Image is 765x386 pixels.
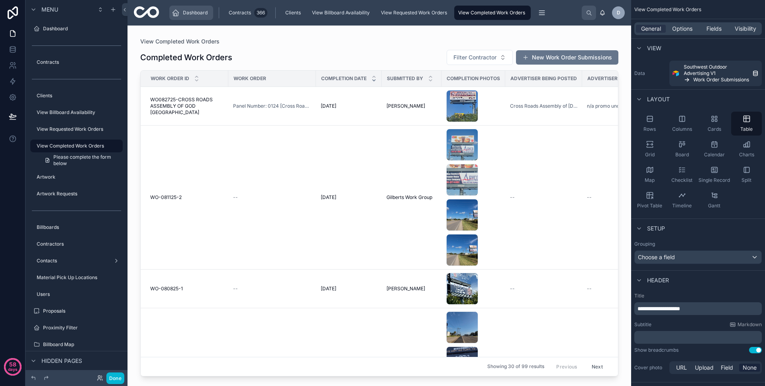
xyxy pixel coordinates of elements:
[743,364,757,372] span: None
[510,75,577,82] span: Advertiser Being Posted
[151,75,189,82] span: Work Order ID
[41,6,58,14] span: Menu
[225,6,270,20] a: Contracts366
[699,112,730,136] button: Cards
[634,250,762,264] button: Choose a field
[37,191,121,197] label: Artwork Requests
[637,203,662,209] span: Pivot Table
[738,321,762,328] span: Markdown
[381,10,447,16] span: View Requested Work Orders
[387,75,423,82] span: Submitted By
[667,137,697,161] button: Board
[731,112,762,136] button: Table
[676,364,687,372] span: URL
[675,152,689,158] span: Board
[699,137,730,161] button: Calendar
[169,6,213,20] a: Dashboard
[741,177,751,183] span: Split
[321,75,367,82] span: Completion Date
[30,187,123,200] a: Artwork Requests
[634,321,651,328] label: Subtitle
[43,26,121,32] label: Dashboard
[634,331,762,344] div: scrollable content
[647,95,670,103] span: Layout
[667,188,697,212] button: Timeline
[634,293,762,299] label: Title
[587,75,657,82] span: Advertiser Being Dropped
[672,203,692,209] span: Timeline
[617,10,620,16] span: D
[669,61,762,86] a: Southwest Outdoor Advertising V1Work Order Submissions
[454,6,531,20] a: View Completed Work Orders
[30,338,123,351] a: Billboard Map
[634,188,665,212] button: Pivot Table
[37,59,121,65] label: Contracts
[672,25,692,33] span: Options
[634,112,665,136] button: Rows
[704,152,725,158] span: Calendar
[647,276,669,284] span: Header
[285,10,301,16] span: Clients
[43,341,121,348] label: Billboard Map
[30,221,123,234] a: Billboards
[37,143,118,149] label: View Completed Work Orders
[183,10,208,16] span: Dashboard
[30,171,123,183] a: Artwork
[634,302,762,315] div: scrollable content
[9,360,16,368] p: 58
[634,137,665,161] button: Grid
[634,347,679,353] div: Show breadcrumbs
[667,112,697,136] button: Columns
[30,254,123,267] a: Contacts
[634,70,666,77] label: Data
[377,6,453,20] a: View Requested Work Orders
[634,364,666,371] label: Cover photo
[739,152,754,158] span: Charts
[37,224,121,230] label: Billboards
[308,6,375,20] a: View Billboard Availability
[229,10,251,16] span: Contracts
[667,163,697,187] button: Checklist
[30,321,123,334] a: Proximity Filter
[134,6,159,19] img: App logo
[281,6,306,20] a: Clients
[37,291,121,297] label: Users
[233,75,266,82] span: Work Order
[37,274,121,281] label: Material Pick Up Locations
[684,64,749,77] span: Southwest Outdoor Advertising V1
[458,10,525,16] span: View Completed Work Orders
[647,44,661,52] span: View
[37,258,110,264] label: Contacts
[106,372,124,384] button: Done
[695,364,714,372] span: Upload
[30,106,123,119] a: View Billboard Availability
[638,254,675,260] span: Choose a field
[30,56,123,69] a: Contracts
[30,89,123,102] a: Clients
[731,137,762,161] button: Charts
[740,126,753,132] span: Table
[645,152,655,158] span: Grid
[312,10,370,16] span: View Billboard Availability
[165,4,582,22] div: scrollable content
[671,177,692,183] span: Checklist
[634,241,655,247] label: Grouping
[43,308,121,314] label: Proposals
[447,75,500,82] span: Completion PhotoS
[708,126,721,132] span: Cards
[673,70,679,77] img: Airtable Logo
[706,25,722,33] span: Fields
[634,6,701,13] span: View Completed Work Orders
[672,126,692,132] span: Columns
[643,126,656,132] span: Rows
[699,163,730,187] button: Single Record
[698,177,730,183] span: Single Record
[37,174,121,180] label: Artwork
[721,364,733,372] span: Field
[586,360,608,373] button: Next
[254,8,267,18] div: 366
[735,25,756,33] span: Visibility
[53,154,118,167] span: Please complete the form below
[487,364,544,370] span: Showing 30 of 99 results
[30,288,123,301] a: Users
